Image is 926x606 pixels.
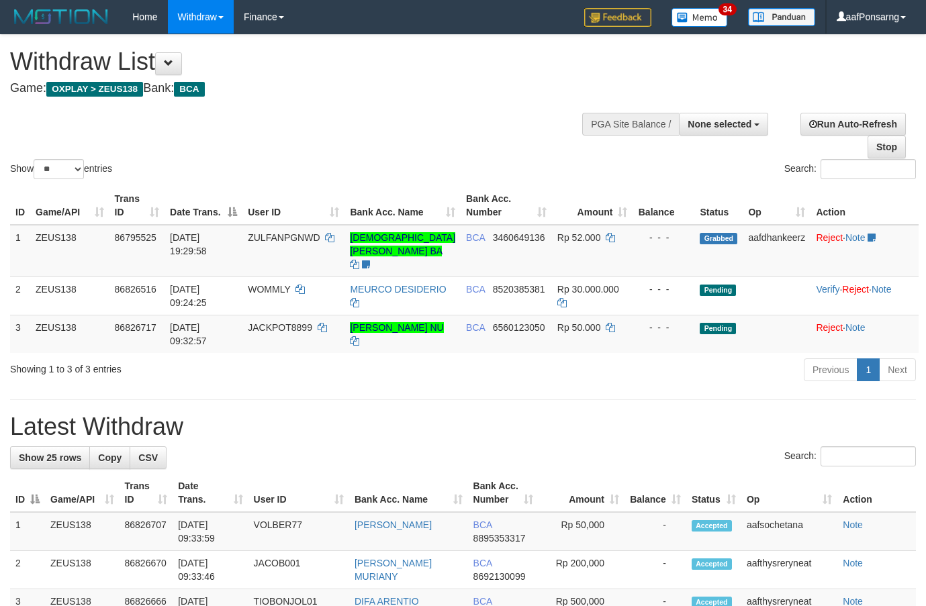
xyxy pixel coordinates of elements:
[248,322,312,333] span: JACKPOT8899
[843,519,863,530] a: Note
[174,82,204,97] span: BCA
[468,474,539,512] th: Bank Acc. Number: activate to sort column ascending
[10,512,45,551] td: 1
[638,321,689,334] div: - - -
[120,512,173,551] td: 86826707
[743,225,811,277] td: aafdhankeerz
[10,7,112,27] img: MOTION_logo.png
[165,187,242,225] th: Date Trans.: activate to sort column descending
[466,284,485,295] span: BCA
[557,284,619,295] span: Rp 30.000.000
[811,187,919,225] th: Action
[624,512,686,551] td: -
[173,474,248,512] th: Date Trans.: activate to sort column ascending
[638,283,689,296] div: - - -
[821,446,916,466] input: Search:
[45,551,120,589] td: ZEUS138
[242,187,344,225] th: User ID: activate to sort column ascending
[872,284,892,295] a: Note
[473,558,492,568] span: BCA
[686,474,741,512] th: Status: activate to sort column ascending
[582,113,679,136] div: PGA Site Balance /
[741,474,837,512] th: Op: activate to sort column ascending
[804,358,858,381] a: Previous
[170,284,207,308] span: [DATE] 09:24:25
[843,558,863,568] a: Note
[473,519,492,530] span: BCA
[130,446,167,469] a: CSV
[719,3,737,15] span: 34
[638,231,689,244] div: - - -
[552,187,633,225] th: Amount: activate to sort column ascending
[10,187,30,225] th: ID
[350,232,455,256] a: [DEMOGRAPHIC_DATA][PERSON_NAME] BA
[30,225,109,277] td: ZEUS138
[10,48,604,75] h1: Withdraw List
[624,551,686,589] td: -
[10,82,604,95] h4: Game: Bank:
[692,558,732,570] span: Accepted
[692,520,732,532] span: Accepted
[837,474,916,512] th: Action
[868,136,906,158] a: Stop
[816,232,843,243] a: Reject
[170,232,207,256] span: [DATE] 19:29:58
[10,315,30,353] td: 3
[473,533,526,544] span: Copy 8895353317 to clipboard
[539,551,624,589] td: Rp 200,000
[811,276,919,315] td: · ·
[45,512,120,551] td: ZEUS138
[10,159,112,179] label: Show entries
[10,357,376,376] div: Showing 1 to 3 of 3 entries
[173,512,248,551] td: [DATE] 09:33:59
[816,284,839,295] a: Verify
[170,322,207,346] span: [DATE] 09:32:57
[748,8,815,26] img: panduan.png
[248,512,349,551] td: VOLBER77
[845,232,866,243] a: Note
[879,358,916,381] a: Next
[784,159,916,179] label: Search:
[115,284,156,295] span: 86826516
[248,284,290,295] span: WOMMLY
[493,284,545,295] span: Copy 8520385381 to clipboard
[466,322,485,333] span: BCA
[344,187,461,225] th: Bank Acc. Name: activate to sort column ascending
[857,358,880,381] a: 1
[46,82,143,97] span: OXPLAY > ZEUS138
[672,8,728,27] img: Button%20Memo.svg
[138,452,158,463] span: CSV
[115,322,156,333] span: 86826717
[30,276,109,315] td: ZEUS138
[700,323,736,334] span: Pending
[355,558,432,582] a: [PERSON_NAME] MURIANY
[688,119,751,130] span: None selected
[248,474,349,512] th: User ID: activate to sort column ascending
[248,232,320,243] span: ZULFANPGNWD
[10,413,916,440] h1: Latest Withdraw
[350,322,443,333] a: [PERSON_NAME] NU
[694,187,743,225] th: Status
[557,232,601,243] span: Rp 52.000
[741,512,837,551] td: aafsochetana
[466,232,485,243] span: BCA
[493,322,545,333] span: Copy 6560123050 to clipboard
[624,474,686,512] th: Balance: activate to sort column ascending
[539,512,624,551] td: Rp 50,000
[45,474,120,512] th: Game/API: activate to sort column ascending
[173,551,248,589] td: [DATE] 09:33:46
[115,232,156,243] span: 86795525
[557,322,601,333] span: Rp 50.000
[539,474,624,512] th: Amount: activate to sort column ascending
[473,571,526,582] span: Copy 8692130099 to clipboard
[34,159,84,179] select: Showentries
[355,519,432,530] a: [PERSON_NAME]
[10,474,45,512] th: ID: activate to sort column descending
[10,551,45,589] td: 2
[743,187,811,225] th: Op: activate to sort column ascending
[493,232,545,243] span: Copy 3460649136 to clipboard
[30,187,109,225] th: Game/API: activate to sort column ascending
[845,322,866,333] a: Note
[89,446,130,469] a: Copy
[741,551,837,589] td: aafthysreryneat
